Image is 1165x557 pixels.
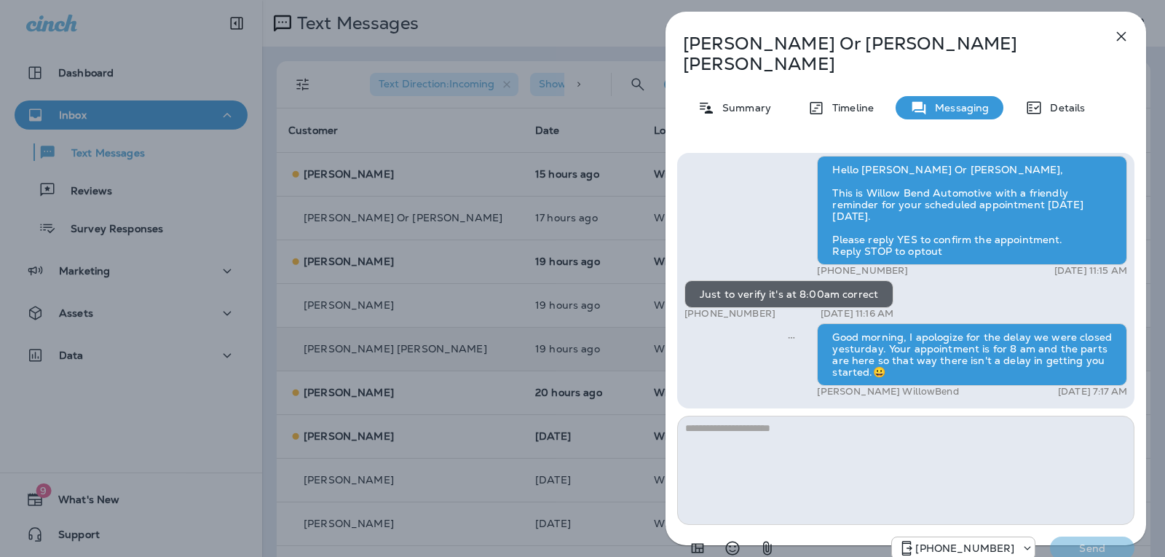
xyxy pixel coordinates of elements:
div: Good morning, I apologize for the delay we were closed yesturday. Your appointment is for 8 am an... [817,323,1127,386]
p: Summary [715,102,771,114]
p: [DATE] 11:16 AM [821,308,893,320]
span: Sent [788,330,795,343]
p: [PHONE_NUMBER] [817,265,908,277]
p: Details [1043,102,1085,114]
div: Hello [PERSON_NAME] Or [PERSON_NAME], This is Willow Bend Automotive with a friendly reminder for... [817,156,1127,265]
p: [DATE] 7:17 AM [1058,386,1127,398]
p: [PHONE_NUMBER] [684,308,775,320]
p: Timeline [825,102,874,114]
p: [DATE] 11:15 AM [1054,265,1127,277]
p: [PHONE_NUMBER] [915,542,1014,554]
div: +1 (813) 497-4455 [892,540,1035,557]
p: Messaging [928,102,989,114]
div: Just to verify it's at 8:00am correct [684,280,893,308]
p: [PERSON_NAME] WillowBend [817,386,958,398]
p: [PERSON_NAME] Or [PERSON_NAME] [PERSON_NAME] [683,33,1081,74]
